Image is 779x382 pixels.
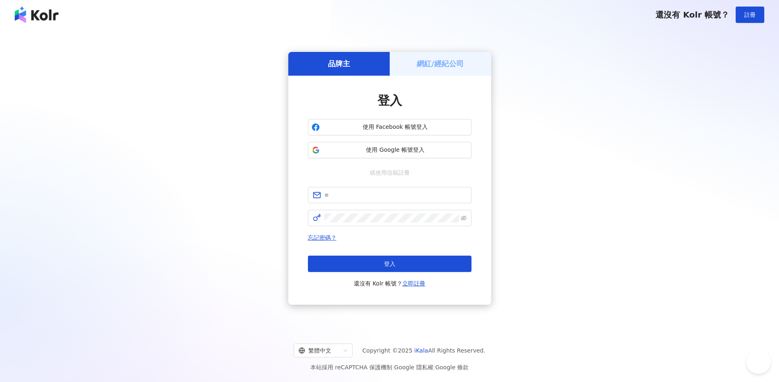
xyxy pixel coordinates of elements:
[299,344,340,357] div: 繁體中文
[736,7,764,23] button: 註冊
[402,280,425,287] a: 立即註冊
[308,256,471,272] button: 登入
[354,279,426,288] span: 還沒有 Kolr 帳號？
[435,364,469,371] a: Google 條款
[417,58,464,69] h5: 網紅/經紀公司
[308,234,337,241] a: 忘記密碼？
[746,349,771,374] iframe: Help Scout Beacon - Open
[308,142,471,158] button: 使用 Google 帳號登入
[377,93,402,108] span: 登入
[15,7,58,23] img: logo
[384,261,395,267] span: 登入
[308,119,471,135] button: 使用 Facebook 帳號登入
[744,11,756,18] span: 註冊
[433,364,436,371] span: |
[394,364,433,371] a: Google 隱私權
[414,347,428,354] a: iKala
[362,346,485,355] span: Copyright © 2025 All Rights Reserved.
[310,362,469,372] span: 本站採用 reCAPTCHA 保護機制
[364,168,415,177] span: 或使用信箱註冊
[656,10,729,20] span: 還沒有 Kolr 帳號？
[323,146,468,154] span: 使用 Google 帳號登入
[392,364,394,371] span: |
[461,215,467,221] span: eye-invisible
[328,58,350,69] h5: 品牌主
[323,123,468,131] span: 使用 Facebook 帳號登入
